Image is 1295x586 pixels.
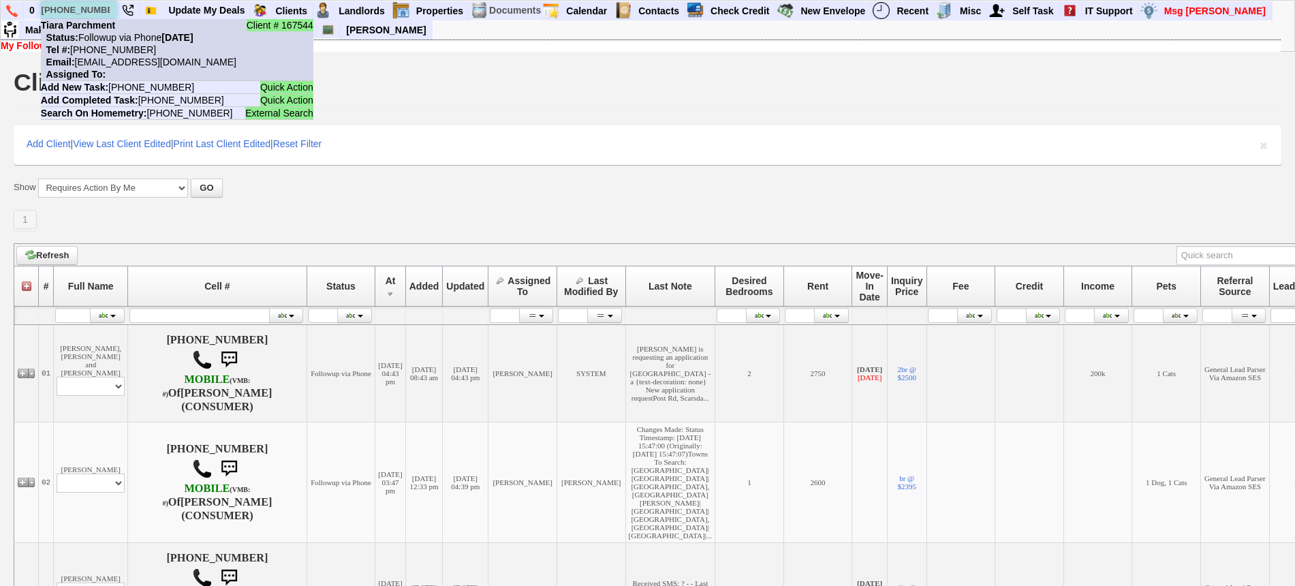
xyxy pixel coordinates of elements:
[411,2,469,20] a: Properties
[561,2,613,20] a: Calendar
[564,275,618,297] span: Last Modified By
[386,275,396,286] span: At
[1164,5,1266,16] font: Msg [PERSON_NAME]
[1201,422,1270,542] td: General Lead Parser Via Amazon SES
[857,365,882,373] b: [DATE]
[247,19,313,31] span: Client # 167544
[1132,422,1201,542] td: 1 Dog, 1 Cats
[260,94,313,106] span: Quick Action
[557,422,625,542] td: [PERSON_NAME]
[508,275,550,297] span: Assigned To
[41,20,115,31] b: Tiara Parchment
[405,422,443,542] td: [DATE] 12:33 pm
[41,108,147,119] b: Search On Homemetry:
[1,40,64,51] b: My Followups
[1007,2,1059,20] a: Self Task
[1217,275,1253,297] span: Referral Source
[936,2,953,19] img: officebldg.png
[443,324,488,422] td: [DATE] 04:43 pm
[245,107,313,119] span: External Search
[131,443,303,522] h4: [PHONE_NUMBER] Of (CONSUMER)
[1140,2,1157,19] img: money.png
[326,281,356,292] span: Status
[542,2,559,19] img: appt_icon.png
[39,266,54,306] th: #
[375,324,405,422] td: [DATE] 04:43 pm
[307,422,375,542] td: Followup via Phone
[39,324,54,422] td: 01
[1080,2,1139,20] a: IT Support
[24,1,41,19] a: 0
[46,44,71,55] b: Tel #:
[488,1,542,20] td: Documents
[715,422,784,542] td: 1
[891,2,935,20] a: Recent
[41,57,236,67] nobr: [EMAIL_ADDRESS][DOMAIN_NAME]
[783,422,852,542] td: 2600
[41,108,233,119] nobr: [PHONE_NUMBER]
[471,2,488,19] img: docs.png
[783,324,852,422] td: 2750
[1159,2,1272,20] a: Msg [PERSON_NAME]
[807,281,828,292] span: Rent
[162,486,250,507] font: (VMB: #)
[897,474,916,491] a: br @ $2395
[14,125,1281,165] div: | | |
[145,5,157,16] img: Bookmark.png
[14,181,36,194] label: Show
[1132,324,1201,422] td: 1 Cats
[181,496,272,508] b: [PERSON_NAME]
[873,2,890,19] img: recent.png
[715,324,784,422] td: 2
[614,2,631,19] img: contact.png
[41,32,193,43] nobr: Followup via Phone
[1,21,18,38] img: su2.jpg
[1016,281,1043,292] span: Credit
[27,138,71,149] a: Add Client
[14,70,95,95] h1: Clients
[687,2,704,19] img: creditreport.png
[41,82,194,93] nobr: [PHONE_NUMBER]
[1081,281,1114,292] span: Income
[270,2,313,20] a: Clients
[161,32,193,43] b: [DATE]
[625,324,715,422] td: [PERSON_NAME] is requesting an application for [GEOGRAPHIC_DATA] - a {text-decoration: none} New ...
[795,2,871,20] a: New Envelope
[20,21,110,39] a: Make Suggestion
[322,24,334,35] img: chalkboard.png
[446,281,484,292] span: Updated
[16,246,78,265] a: Refresh
[46,57,75,67] b: Email:
[375,422,405,542] td: [DATE] 03:47 pm
[988,2,1005,19] img: myadd.png
[260,81,313,93] span: Quick Action
[954,2,987,20] a: Misc
[952,281,969,292] span: Fee
[42,1,116,18] input: Quick Search
[856,270,883,303] span: Move-In Date
[162,482,250,508] b: T-Mobile USA, Inc.
[41,95,138,106] b: Add Completed Task:
[488,422,557,542] td: [PERSON_NAME]
[1063,324,1132,422] td: 200k
[705,2,775,20] a: Check Credit
[405,324,443,422] td: [DATE] 08:43 am
[185,482,230,495] font: MOBILE
[891,275,923,297] span: Inquiry Price
[1156,281,1176,292] span: Pets
[341,21,431,39] a: [PERSON_NAME]
[14,210,37,229] a: 1
[1,40,1281,51] div: | |
[443,422,488,542] td: [DATE] 04:39 pm
[649,281,692,292] span: Last Note
[392,2,409,19] img: properties.png
[1061,2,1078,19] img: help2.png
[46,32,78,43] b: Status:
[6,5,18,17] img: phone.png
[122,5,134,16] img: phone22.png
[315,2,332,19] img: landlord.png
[41,44,156,55] nobr: [PHONE_NUMBER]
[307,324,375,422] td: Followup via Phone
[633,2,685,20] a: Contacts
[215,455,243,482] img: sms.png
